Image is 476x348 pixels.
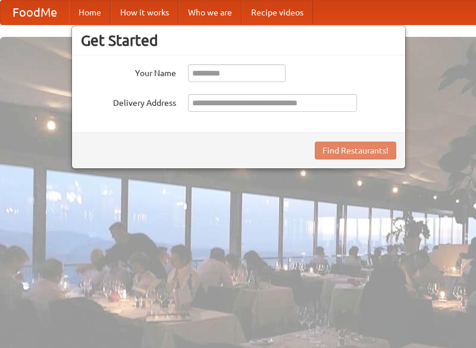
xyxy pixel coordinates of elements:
h3: Get Started [81,32,396,49]
a: How it works [111,1,178,24]
a: FoodMe [1,1,69,24]
a: Home [69,1,111,24]
a: Recipe videos [242,1,313,24]
label: Delivery Address [81,94,176,109]
a: Who we are [178,1,242,24]
label: Your Name [81,64,176,79]
button: Find Restaurants! [315,142,396,159]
